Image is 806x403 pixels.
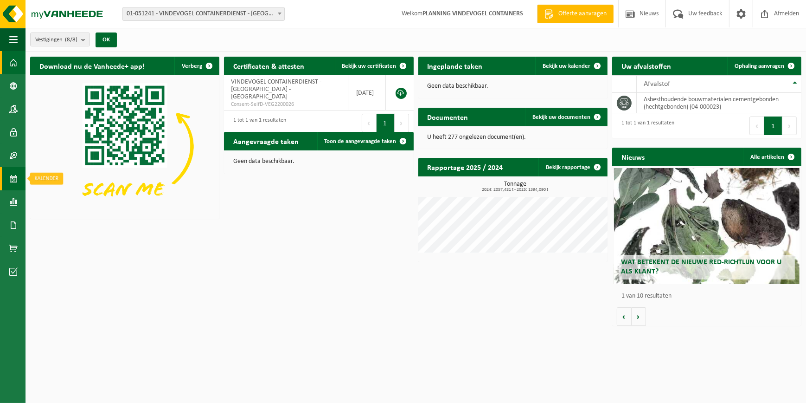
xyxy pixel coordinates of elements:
h2: Ingeplande taken [418,57,492,75]
a: Bekijk rapportage [538,158,607,176]
button: Vestigingen(8/8) [30,32,90,46]
h3: Tonnage [423,181,608,192]
span: Consent-SelfD-VEG2200026 [231,101,341,108]
span: 01-051241 - VINDEVOGEL CONTAINERDIENST - OUDENAARDE - OUDENAARDE [123,7,284,20]
span: Verberg [182,63,202,69]
button: Volgende [632,307,646,326]
a: Bekijk uw kalender [535,57,607,75]
button: Previous [362,114,377,132]
span: Ophaling aanvragen [735,63,784,69]
h2: Rapportage 2025 / 2024 [418,158,512,176]
button: 1 [377,114,395,132]
h2: Download nu de Vanheede+ app! [30,57,154,75]
span: Bekijk uw certificaten [342,63,397,69]
a: Wat betekent de nieuwe RED-richtlijn voor u als klant? [614,168,800,284]
button: OK [96,32,117,47]
span: Offerte aanvragen [556,9,609,19]
a: Offerte aanvragen [537,5,614,23]
p: 1 van 10 resultaten [621,293,797,299]
h2: Aangevraagde taken [224,132,308,150]
a: Bekijk uw documenten [525,108,607,126]
div: 1 tot 1 van 1 resultaten [229,113,286,133]
button: Verberg [174,57,218,75]
a: Bekijk uw certificaten [335,57,413,75]
td: asbesthoudende bouwmaterialen cementgebonden (hechtgebonden) (04-000023) [637,93,801,113]
div: 1 tot 1 van 1 resultaten [617,116,674,136]
span: Bekijk uw documenten [532,114,590,120]
p: Geen data beschikbaar. [428,83,598,90]
img: Download de VHEPlus App [30,75,219,217]
button: Previous [749,117,764,135]
h2: Uw afvalstoffen [612,57,680,75]
span: 01-051241 - VINDEVOGEL CONTAINERDIENST - OUDENAARDE - OUDENAARDE [122,7,285,21]
h2: Nieuws [612,148,654,166]
span: Toon de aangevraagde taken [325,138,397,144]
h2: Certificaten & attesten [224,57,313,75]
p: U heeft 277 ongelezen document(en). [428,134,598,141]
a: Ophaling aanvragen [727,57,800,75]
a: Alle artikelen [743,148,800,166]
span: 2024: 2057,481 t - 2025: 1394,090 t [423,188,608,192]
button: Next [782,117,797,135]
td: [DATE] [349,75,386,110]
button: Next [395,114,409,132]
h2: Documenten [418,108,478,126]
span: Afvalstof [644,80,670,88]
span: Wat betekent de nieuwe RED-richtlijn voor u als klant? [621,259,781,275]
span: Bekijk uw kalender [543,63,590,69]
span: Vestigingen [35,33,77,47]
count: (8/8) [65,37,77,43]
button: 1 [764,117,782,135]
span: VINDEVOGEL CONTAINERDIENST - [GEOGRAPHIC_DATA] - [GEOGRAPHIC_DATA] [231,78,321,100]
a: Toon de aangevraagde taken [317,132,413,150]
button: Vorige [617,307,632,326]
p: Geen data beschikbaar. [233,158,404,165]
strong: PLANNING VINDEVOGEL CONTAINERS [422,10,523,17]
